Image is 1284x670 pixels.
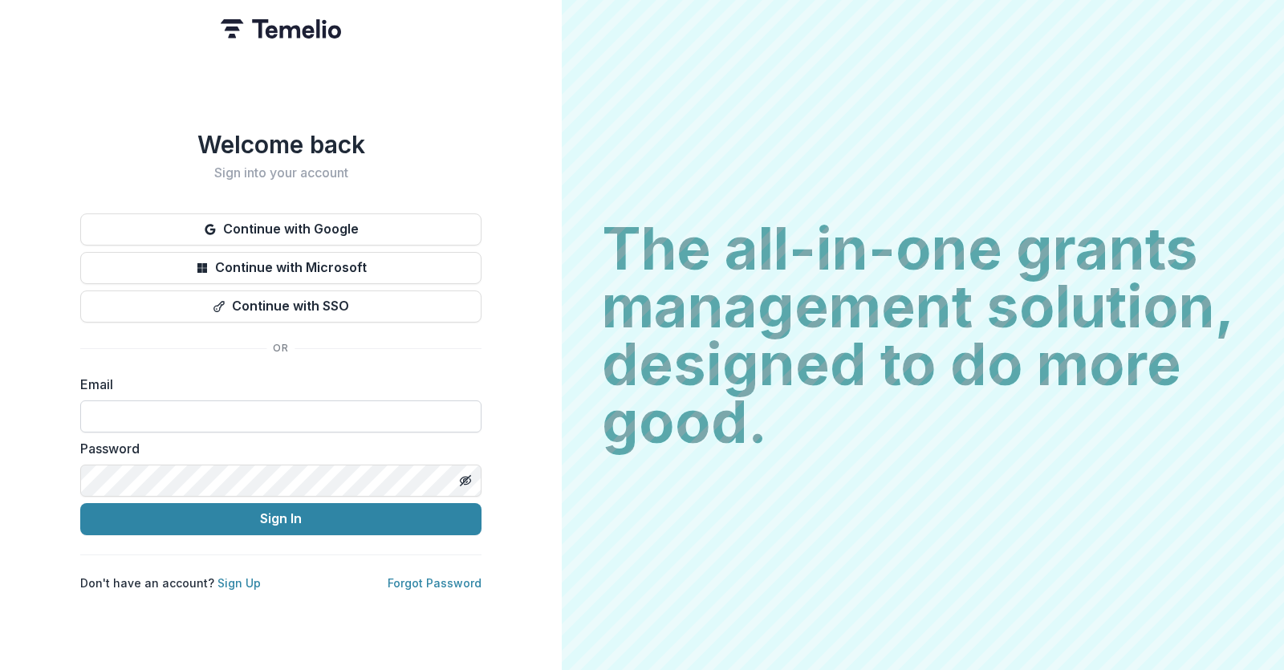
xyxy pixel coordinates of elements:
[80,213,481,246] button: Continue with Google
[388,576,481,590] a: Forgot Password
[80,575,261,591] p: Don't have an account?
[221,19,341,39] img: Temelio
[80,165,481,181] h2: Sign into your account
[80,375,472,394] label: Email
[80,503,481,535] button: Sign In
[80,252,481,284] button: Continue with Microsoft
[217,576,261,590] a: Sign Up
[453,468,478,493] button: Toggle password visibility
[80,130,481,159] h1: Welcome back
[80,439,472,458] label: Password
[80,290,481,323] button: Continue with SSO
